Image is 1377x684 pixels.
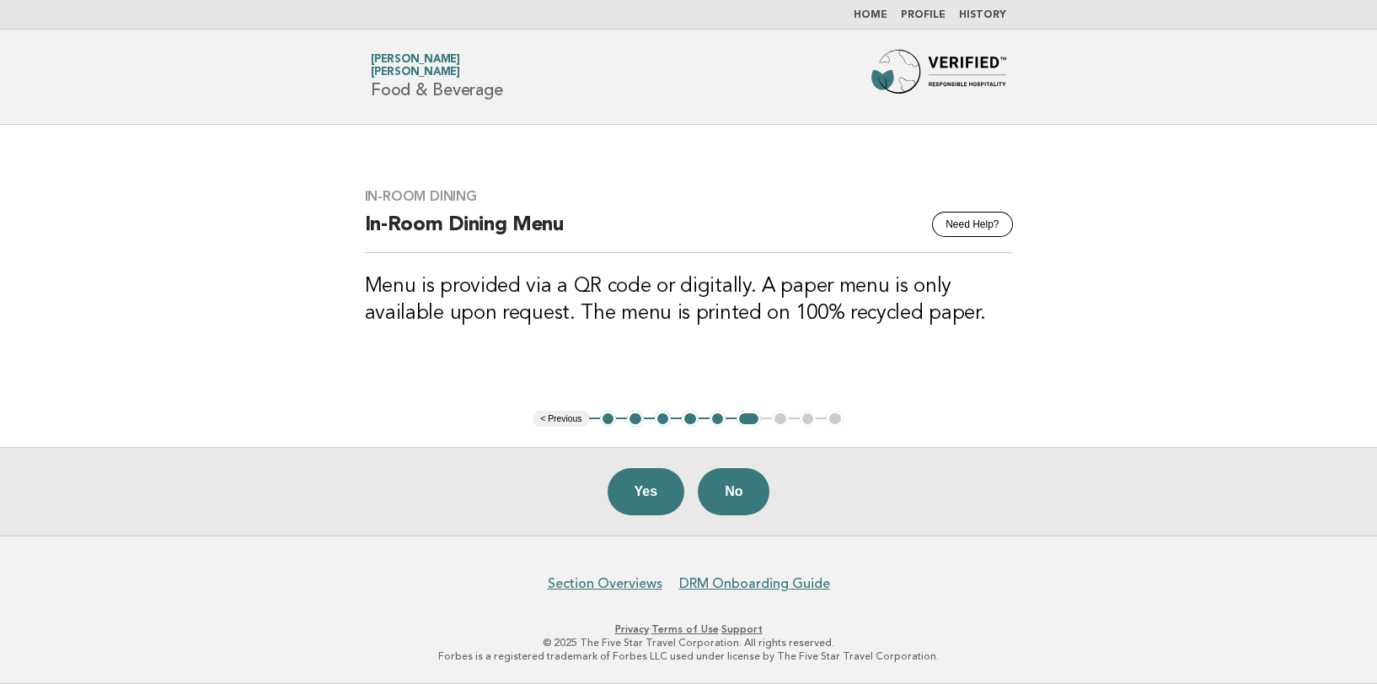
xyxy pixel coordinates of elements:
button: Need Help? [932,212,1012,237]
button: 1 [600,411,617,428]
button: 6 [737,411,761,428]
h3: In-Room Dining [365,188,1013,205]
a: Privacy [615,623,649,635]
button: 4 [682,411,699,428]
p: Forbes is a registered trademark of Forbes LLC used under license by The Five Star Travel Corpora... [173,649,1204,663]
button: No [698,468,769,515]
a: Home [854,10,887,20]
a: Profile [901,10,946,20]
img: Forbes Travel Guide [871,50,1006,104]
a: History [959,10,1006,20]
button: 2 [627,411,644,428]
h1: Food & Beverage [371,55,502,99]
a: Section Overviews [548,575,662,592]
a: Support [721,623,763,635]
span: [PERSON_NAME] [371,67,460,78]
button: 5 [710,411,726,428]
p: © 2025 The Five Star Travel Corporation. All rights reserved. [173,636,1204,649]
h2: In-Room Dining Menu [365,212,1013,253]
a: DRM Onboarding Guide [679,575,830,592]
button: Yes [608,468,685,515]
button: 3 [655,411,672,428]
h3: Menu is provided via a QR code or digitally. A paper menu is only available upon request. The men... [365,273,1013,327]
button: < Previous [533,411,588,428]
a: Terms of Use [651,623,719,635]
a: [PERSON_NAME][PERSON_NAME] [371,54,460,78]
p: · · [173,622,1204,636]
